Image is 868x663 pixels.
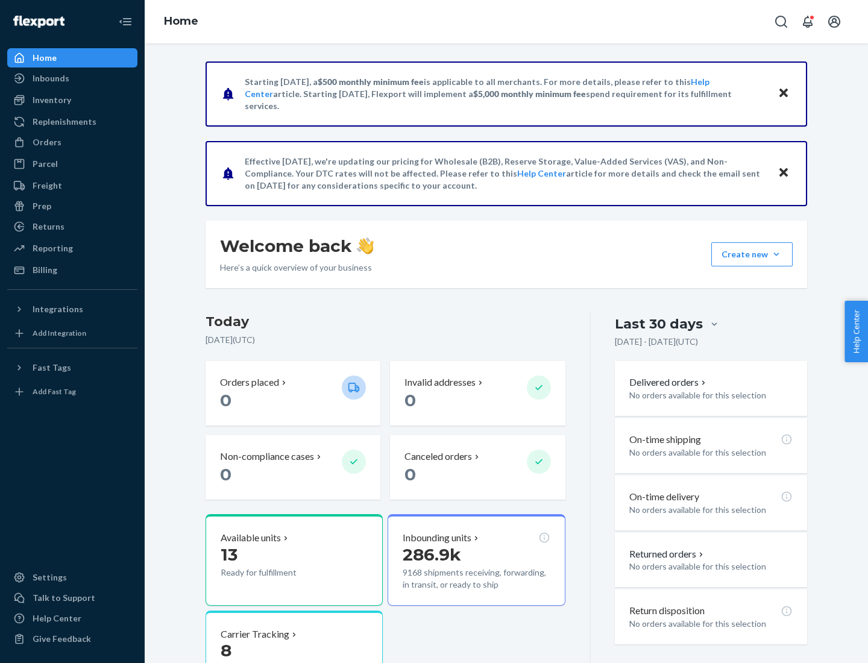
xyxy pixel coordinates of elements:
[33,303,83,315] div: Integrations
[7,382,137,401] a: Add Fast Tag
[629,504,793,516] p: No orders available for this selection
[7,260,137,280] a: Billing
[221,531,281,545] p: Available units
[390,361,565,426] button: Invalid addresses 0
[7,69,137,88] a: Inbounds
[404,390,416,410] span: 0
[33,221,64,233] div: Returns
[473,89,586,99] span: $5,000 monthly minimum fee
[629,618,793,630] p: No orders available for this selection
[7,196,137,216] a: Prep
[220,375,279,389] p: Orders placed
[7,90,137,110] a: Inventory
[844,301,868,362] button: Help Center
[221,544,237,565] span: 13
[629,547,706,561] button: Returned orders
[33,633,91,645] div: Give Feedback
[220,450,314,463] p: Non-compliance cases
[33,328,86,338] div: Add Integration
[33,592,95,604] div: Talk to Support
[403,531,471,545] p: Inbounding units
[206,334,565,346] p: [DATE] ( UTC )
[7,324,137,343] a: Add Integration
[13,16,64,28] img: Flexport logo
[221,567,332,579] p: Ready for fulfillment
[7,217,137,236] a: Returns
[33,571,67,583] div: Settings
[33,242,73,254] div: Reporting
[776,165,791,182] button: Close
[404,375,476,389] p: Invalid addresses
[404,464,416,485] span: 0
[403,544,461,565] span: 286.9k
[245,156,766,192] p: Effective [DATE], we're updating our pricing for Wholesale (B2B), Reserve Storage, Value-Added Se...
[220,235,374,257] h1: Welcome back
[629,604,705,618] p: Return disposition
[7,112,137,131] a: Replenishments
[7,629,137,649] button: Give Feedback
[357,237,374,254] img: hand-wave emoji
[629,447,793,459] p: No orders available for this selection
[822,10,846,34] button: Open account menu
[33,386,76,397] div: Add Fast Tag
[220,262,374,274] p: Here’s a quick overview of your business
[629,389,793,401] p: No orders available for this selection
[390,435,565,500] button: Canceled orders 0
[776,85,791,102] button: Close
[33,158,58,170] div: Parcel
[7,568,137,587] a: Settings
[629,375,708,389] button: Delivered orders
[154,4,208,39] ol: breadcrumbs
[245,76,766,112] p: Starting [DATE], a is applicable to all merchants. For more details, please refer to this article...
[615,336,698,348] p: [DATE] - [DATE] ( UTC )
[7,176,137,195] a: Freight
[33,52,57,64] div: Home
[7,588,137,608] a: Talk to Support
[206,514,383,606] button: Available units13Ready for fulfillment
[629,433,701,447] p: On-time shipping
[7,358,137,377] button: Fast Tags
[404,450,472,463] p: Canceled orders
[711,242,793,266] button: Create new
[33,362,71,374] div: Fast Tags
[769,10,793,34] button: Open Search Box
[7,609,137,628] a: Help Center
[220,464,231,485] span: 0
[517,168,566,178] a: Help Center
[318,77,424,87] span: $500 monthly minimum fee
[221,640,231,661] span: 8
[796,10,820,34] button: Open notifications
[403,567,550,591] p: 9168 shipments receiving, forwarding, in transit, or ready to ship
[7,300,137,319] button: Integrations
[33,200,51,212] div: Prep
[7,48,137,68] a: Home
[206,361,380,426] button: Orders placed 0
[164,14,198,28] a: Home
[220,390,231,410] span: 0
[113,10,137,34] button: Close Navigation
[33,116,96,128] div: Replenishments
[206,435,380,500] button: Non-compliance cases 0
[206,312,565,331] h3: Today
[33,94,71,106] div: Inventory
[221,627,289,641] p: Carrier Tracking
[33,136,61,148] div: Orders
[7,154,137,174] a: Parcel
[33,612,81,624] div: Help Center
[629,490,699,504] p: On-time delivery
[388,514,565,606] button: Inbounding units286.9k9168 shipments receiving, forwarding, in transit, or ready to ship
[33,72,69,84] div: Inbounds
[33,180,62,192] div: Freight
[7,239,137,258] a: Reporting
[615,315,703,333] div: Last 30 days
[33,264,57,276] div: Billing
[629,561,793,573] p: No orders available for this selection
[7,133,137,152] a: Orders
